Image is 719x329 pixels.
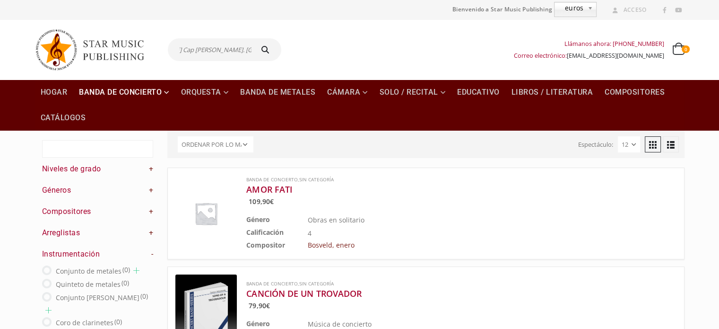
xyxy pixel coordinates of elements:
[514,52,567,60] font: Correo electrónico:
[181,88,221,97] font: Orquesta
[249,197,269,206] font: 109,90
[114,317,122,326] font: (0)
[578,140,613,149] font: Espectáculo:
[609,4,647,16] a: Acceso
[246,184,629,195] a: AMOR FATI
[270,197,274,206] font: €
[684,46,687,53] font: 0
[249,301,266,310] font: 79,90
[452,5,552,13] font: Bienvenido a Star Music Publishing
[121,278,129,287] font: (0)
[41,88,68,97] font: Hogar
[149,185,154,196] a: +
[149,206,154,217] a: +
[168,38,251,61] input: Estoy buscando...
[149,228,154,238] a: +
[149,164,154,174] a: +
[246,288,362,299] font: CANCIÓN DE UN TROVADOR
[234,80,321,105] a: Banda de metales
[298,176,299,183] font: ,
[240,88,315,97] font: Banda de metales
[308,240,355,249] a: Bosveld, enero
[565,3,584,12] font: euros
[251,38,282,61] button: Buscar
[45,307,52,313] a: Abridor de lista de niños
[308,229,312,238] font: 4
[35,105,92,131] a: Catálogos
[321,80,373,105] a: Cámara
[56,293,139,302] font: Conjunto [PERSON_NAME]
[122,265,130,274] font: (0)
[380,88,438,97] font: Solo / Recital
[175,80,234,105] a: Orquesta
[663,136,679,152] a: Vista de lista
[149,164,154,173] font: +
[41,113,86,122] font: Catálogos
[451,80,505,105] a: Educativo
[246,319,270,328] font: Género
[672,4,684,17] a: YouTube
[56,280,121,289] font: Quinteto de metales
[151,249,154,258] font: -
[151,249,154,259] a: -
[299,176,334,183] a: sin categoría
[246,288,629,299] a: CANCIÓN DE UN TROVADOR
[140,292,148,301] font: (0)
[42,186,71,195] font: Géneros
[35,25,153,75] img: Editorial musical Star
[246,184,292,195] font: AMOR FATI
[73,80,175,105] a: Banda de concierto
[42,228,80,237] font: Arreglistas
[149,228,154,237] font: +
[374,80,451,105] a: Solo / Recital
[149,207,154,216] font: +
[658,4,671,17] a: Facebook
[175,183,237,244] img: Marcador de posición
[457,88,500,97] font: Educativo
[42,249,100,258] font: Instrumentación
[42,164,101,173] font: Niveles de grado
[35,80,73,105] a: Hogar
[299,280,334,287] a: sin categoría
[56,318,113,327] font: Coro de clarinetes
[298,280,299,287] font: ,
[133,267,139,274] a: Abridor de lista de niños
[308,320,372,329] font: Música de concierto
[246,280,298,287] a: Banda de concierto
[246,240,285,249] font: Compositor
[645,136,661,152] a: Vista de cuadrícula
[506,80,599,105] a: Libros / Literatura
[564,40,664,48] font: Llámanos ahora: [PHONE_NUMBER]
[308,215,364,224] font: Obras en solitario
[327,88,360,97] font: Cámara
[605,88,665,97] font: Compositores
[599,80,670,105] a: Compositores
[246,215,270,224] font: Género
[79,88,162,97] font: Banda de concierto
[511,88,593,97] font: Libros / Literatura
[178,136,253,152] select: Pedido de tienda
[567,52,664,60] a: [EMAIL_ADDRESS][DOMAIN_NAME]
[624,6,647,14] font: Acceso
[56,267,121,276] font: Conjunto de metales
[266,301,270,310] font: €
[149,186,154,195] font: +
[42,207,91,216] font: Compositores
[246,176,298,183] a: Banda de concierto
[246,228,284,237] font: Calificación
